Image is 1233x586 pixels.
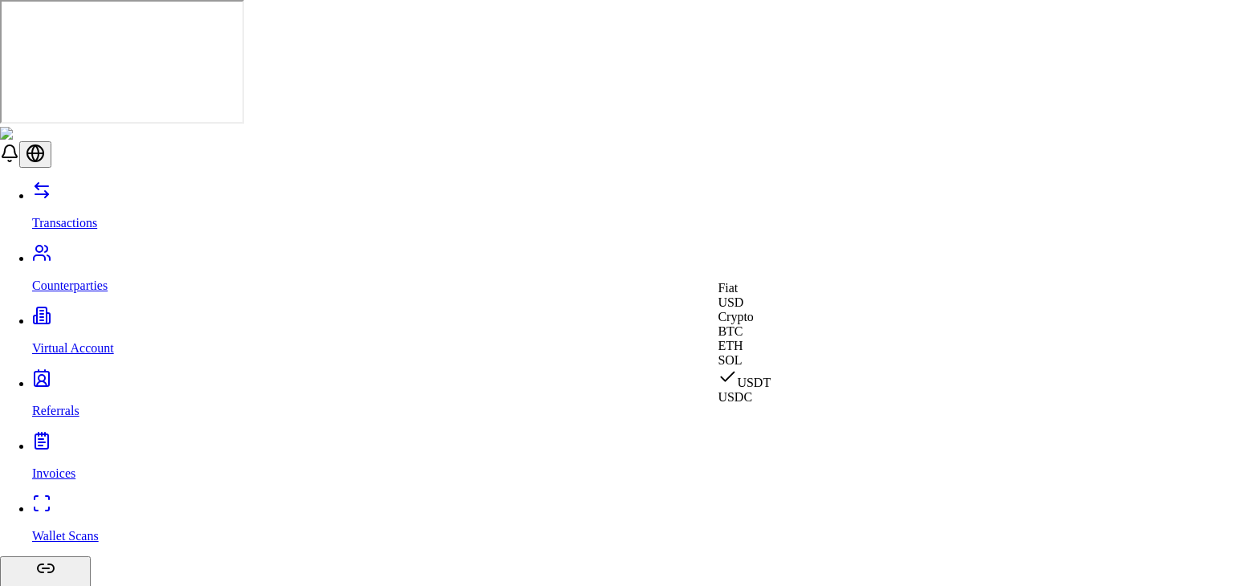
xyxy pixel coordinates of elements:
div: Fiat [718,281,771,295]
span: SOL [718,353,742,367]
span: USDT [737,376,771,389]
span: BTC [718,324,743,338]
span: USDC [718,390,752,404]
span: ETH [718,339,743,352]
div: Crypto [718,310,771,324]
span: USD [718,295,743,309]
